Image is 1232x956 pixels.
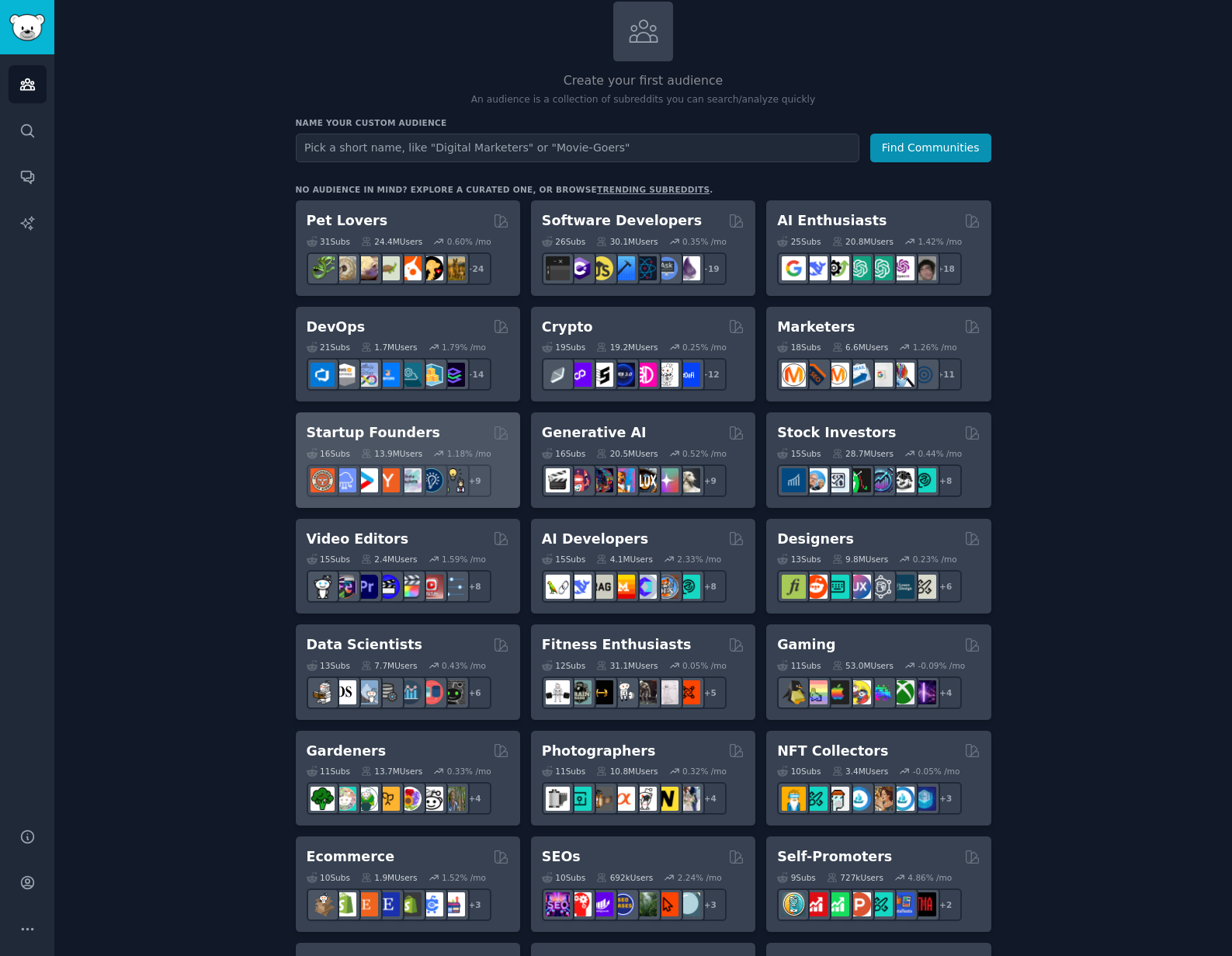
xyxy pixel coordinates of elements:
img: chatgpt_promptDesign [847,256,871,280]
div: + 9 [694,464,727,497]
div: + 12 [694,358,727,391]
div: 13 Sub s [307,660,350,671]
img: growmybusiness [441,468,465,492]
img: CryptoNews [654,363,678,387]
div: -0.05 % /mo [913,766,960,777]
img: aivideo [546,468,570,492]
div: 4.86 % /mo [908,872,952,883]
img: technicalanalysis [912,468,936,492]
div: 7.7M Users [361,660,418,671]
img: gamers [869,680,893,704]
img: llmops [654,575,678,599]
img: GYM [546,680,570,704]
img: software [546,256,570,280]
img: indiehackers [397,468,422,492]
img: alphaandbetausers [869,892,893,916]
img: 0xPolygon [567,363,592,387]
div: 0.52 % /mo [682,448,727,459]
img: editors [332,575,356,599]
div: 18 Sub s [777,342,821,353]
div: 0.25 % /mo [682,342,727,353]
img: data [441,680,465,704]
div: + 14 [459,358,491,391]
img: NFTmarket [825,787,849,811]
div: 26 Sub s [542,236,585,247]
img: DeepSeek [803,256,828,280]
h2: AI Developers [542,530,648,549]
img: betatests [890,892,914,916]
div: 19.2M Users [596,342,658,353]
img: XboxGamers [890,680,914,704]
img: SaaS [332,468,356,492]
img: TwitchStreaming [912,680,936,704]
img: ethstaker [589,363,613,387]
img: aws_cdk [419,363,443,387]
img: Etsy [354,892,378,916]
img: EntrepreneurRideAlong [311,468,335,492]
div: + 11 [929,358,962,391]
img: AWS_Certified_Experts [332,363,356,387]
img: defi_ [676,363,700,387]
img: GamerPals [847,680,871,704]
div: 11 Sub s [542,766,585,777]
img: statistics [354,680,378,704]
img: premiere [354,575,378,599]
h2: DevOps [307,318,366,337]
img: VideoEditors [376,575,400,599]
img: dataengineering [376,680,400,704]
img: Entrepreneurship [419,468,443,492]
img: ycombinator [376,468,400,492]
div: 13.9M Users [361,448,422,459]
img: bigseo [803,363,828,387]
h2: Gardeners [307,742,387,761]
div: 1.52 % /mo [442,872,486,883]
div: + 8 [929,464,962,497]
img: NFTMarketplace [803,787,828,811]
img: learnjavascript [589,256,613,280]
img: SavageGarden [354,787,378,811]
div: + 18 [929,252,962,285]
div: 2.4M Users [361,554,418,565]
img: succulents [332,787,356,811]
img: MachineLearning [311,680,335,704]
img: dalle2 [567,468,592,492]
img: Local_SEO [633,892,657,916]
div: 727k Users [827,872,883,883]
h2: Gaming [777,635,835,655]
img: OpenSourceAI [633,575,657,599]
img: sdforall [611,468,635,492]
img: UX_Design [912,575,936,599]
img: UXDesign [847,575,871,599]
div: 0.33 % /mo [447,766,491,777]
div: 20.8M Users [832,236,894,247]
h2: Crypto [542,318,593,337]
h2: Create your first audience [296,71,991,91]
div: 12 Sub s [542,660,585,671]
div: + 9 [459,464,491,497]
img: DreamBooth [676,468,700,492]
div: 10 Sub s [307,872,350,883]
img: analog [546,787,570,811]
img: dogbreed [441,256,465,280]
img: userexperience [869,575,893,599]
img: datasets [419,680,443,704]
img: SEO_cases [611,892,635,916]
a: trending subreddits [597,185,710,194]
img: SEO_Digital_Marketing [546,892,570,916]
div: 3.4M Users [832,766,889,777]
div: 15 Sub s [777,448,821,459]
div: No audience in mind? Explore a curated one, or browse . [296,184,713,195]
div: + 6 [459,676,491,709]
img: starryai [654,468,678,492]
img: macgaming [825,680,849,704]
div: 1.9M Users [361,872,418,883]
img: GummySearch logo [9,14,45,41]
img: streetphotography [567,787,592,811]
img: GymMotivation [567,680,592,704]
img: PetAdvice [419,256,443,280]
div: 2.24 % /mo [678,872,722,883]
img: LangChain [546,575,570,599]
img: postproduction [441,575,465,599]
div: 0.35 % /mo [682,236,727,247]
div: 0.32 % /mo [682,766,727,777]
